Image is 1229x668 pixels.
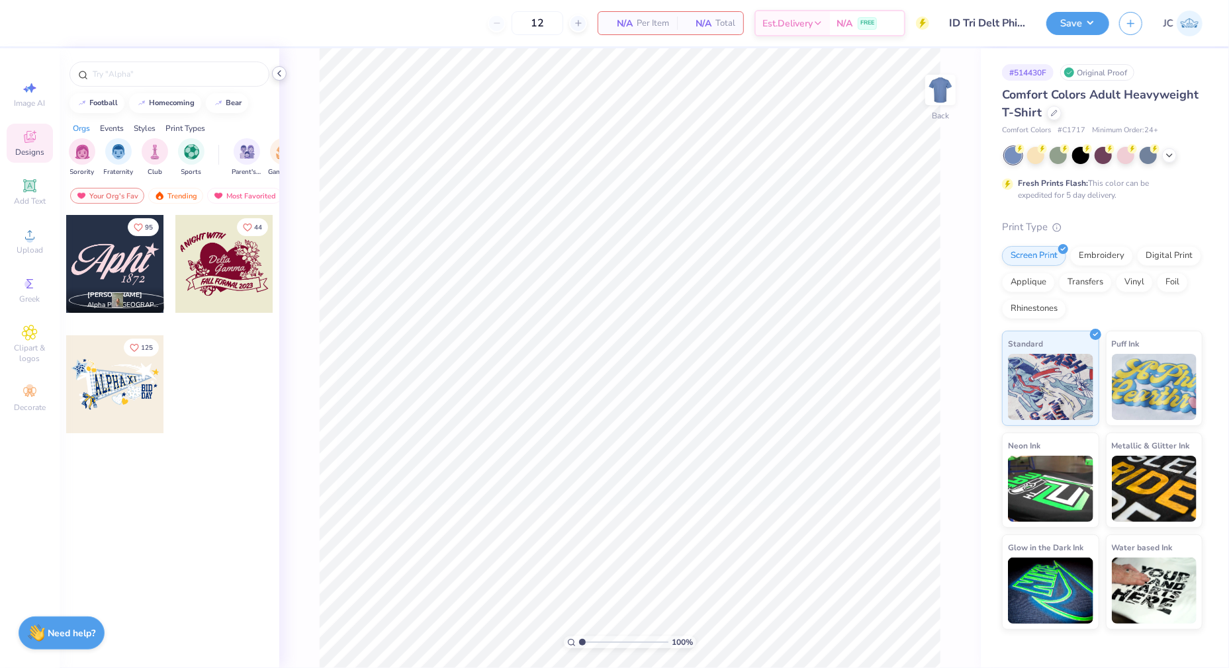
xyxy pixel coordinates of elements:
[1002,246,1066,266] div: Screen Print
[1008,354,1093,420] img: Standard
[1112,438,1190,452] span: Metallic & Glitter Ink
[213,191,224,200] img: most_fav.gif
[178,138,205,177] button: filter button
[70,188,144,204] div: Your Org's Fav
[637,17,669,30] span: Per Item
[232,138,262,177] button: filter button
[1008,456,1093,522] img: Neon Ink
[14,196,46,206] span: Add Text
[932,110,949,122] div: Back
[1002,87,1199,120] span: Comfort Colors Adult Heavyweight T-Shirt
[148,167,162,177] span: Club
[268,167,298,177] span: Game Day
[232,167,262,177] span: Parent's Weekend
[685,17,711,30] span: N/A
[1059,272,1112,292] div: Transfers
[276,144,291,159] img: Game Day Image
[1002,220,1203,235] div: Print Type
[715,17,735,30] span: Total
[837,17,852,30] span: N/A
[7,343,53,364] span: Clipart & logos
[268,138,298,177] div: filter for Game Day
[927,77,954,103] img: Back
[148,144,162,159] img: Club Image
[1112,354,1197,420] img: Puff Ink
[1137,246,1201,266] div: Digital Print
[1060,64,1134,81] div: Original Proof
[184,144,199,159] img: Sports Image
[512,11,563,35] input: – –
[1070,246,1133,266] div: Embroidery
[15,147,44,157] span: Designs
[104,167,134,177] span: Fraternity
[232,138,262,177] div: filter for Parent's Weekend
[69,138,95,177] button: filter button
[1002,64,1054,81] div: # 514430F
[1163,11,1203,36] a: JC
[206,93,248,113] button: bear
[76,191,87,200] img: most_fav.gif
[672,636,693,648] span: 100 %
[860,19,874,28] span: FREE
[1112,540,1173,554] span: Water based Ink
[154,191,165,200] img: trending.gif
[129,93,201,113] button: homecoming
[111,144,126,159] img: Fraternity Image
[1116,272,1153,292] div: Vinyl
[142,138,168,177] div: filter for Club
[1112,558,1197,624] img: Water based Ink
[1092,125,1158,136] span: Minimum Order: 24 +
[87,300,159,310] span: Alpha Phi, [GEOGRAPHIC_DATA][US_STATE], [PERSON_NAME]
[606,17,633,30] span: N/A
[69,138,95,177] div: filter for Sorority
[148,188,203,204] div: Trending
[142,138,168,177] button: filter button
[136,99,147,107] img: trend_line.gif
[14,402,46,413] span: Decorate
[268,138,298,177] button: filter button
[128,218,159,236] button: Like
[1157,272,1188,292] div: Foil
[254,224,262,231] span: 44
[939,10,1036,36] input: Untitled Design
[213,99,224,107] img: trend_line.gif
[1112,337,1140,351] span: Puff Ink
[104,138,134,177] div: filter for Fraternity
[134,122,156,134] div: Styles
[1018,178,1088,188] strong: Fresh Prints Flash:
[20,294,40,304] span: Greek
[1002,299,1066,319] div: Rhinestones
[1008,558,1093,624] img: Glow in the Dark Ink
[1008,540,1083,554] span: Glow in the Dark Ink
[141,345,153,351] span: 125
[17,245,43,255] span: Upload
[145,224,153,231] span: 95
[90,99,118,106] div: football
[69,93,124,113] button: football
[1163,16,1173,31] span: JC
[1058,125,1085,136] span: # C1717
[237,218,268,236] button: Like
[150,99,195,106] div: homecoming
[1177,11,1203,36] img: Jovie Chen
[1046,12,1109,35] button: Save
[75,144,90,159] img: Sorority Image
[124,339,159,356] button: Like
[1008,337,1043,351] span: Standard
[77,99,87,107] img: trend_line.gif
[15,98,46,108] span: Image AI
[226,99,242,106] div: bear
[762,17,813,30] span: Est. Delivery
[48,627,96,640] strong: Need help?
[87,290,142,300] span: [PERSON_NAME]
[165,122,205,134] div: Print Types
[91,67,261,81] input: Try "Alpha"
[181,167,202,177] span: Sports
[178,138,205,177] div: filter for Sports
[1112,456,1197,522] img: Metallic & Glitter Ink
[100,122,124,134] div: Events
[207,188,282,204] div: Most Favorited
[73,122,90,134] div: Orgs
[240,144,255,159] img: Parent's Weekend Image
[1008,438,1040,452] span: Neon Ink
